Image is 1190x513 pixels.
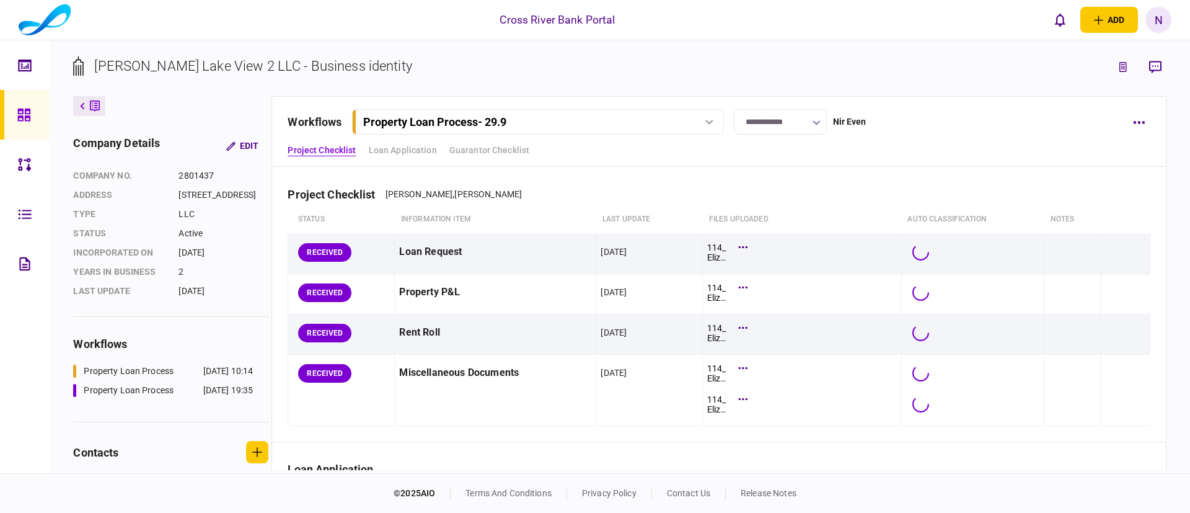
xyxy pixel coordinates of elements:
[73,227,166,240] div: status
[203,365,253,378] div: [DATE] 10:14
[73,208,166,221] div: Type
[178,208,268,221] div: LLC
[703,205,901,234] th: Files uploaded
[707,390,744,418] button: 114_Elizabeth_kcg_pkg_for_sub_short.pdf_Lodzia_Rotex,LTD_Gli_Holdings,_LLC_18cc1cafbd20bfa3 - Pag...
[596,205,703,234] th: last update
[369,144,437,157] a: Loan Application
[399,238,591,266] div: Loan Request
[84,365,174,378] div: Property Loan Process
[707,279,744,306] button: 114_Elizabeth_kcg_pkg_for_sub_short.pdf_Lodzia_Rotex,LTD_Gli_Holdings,_LLC_18cc1cafbd20bfa3 - Pag...
[298,324,351,342] div: RECEIVED
[601,286,627,298] div: [DATE]
[84,384,174,397] div: Property Loan Process
[707,283,729,303] div: 114_Elizabeth_kcg_pkg_for_sub_short.pdf_Lodzia_Rotex,LTD_Gli_Holdings,_LLC_18cc1cafbd20bfa3 - Pag...
[19,4,71,35] img: client company logo
[395,205,596,234] th: Information item
[73,365,253,378] a: Property Loan Process[DATE] 10:14
[454,189,522,199] span: [PERSON_NAME]
[500,12,615,28] div: Cross River Bank Portal
[707,395,729,414] div: 114_Elizabeth_kcg_pkg_for_sub_short.pdf_Lodzia_Rotex,LTD_Gli_Holdings,_LLC_18cc1cafbd20bfa3 - Pag...
[1047,7,1073,33] button: open notifications list
[363,115,506,128] div: Property Loan Process - 29.9
[73,135,160,157] div: company details
[399,359,591,387] div: Miscellaneous Documents
[178,285,268,298] div: [DATE]
[178,169,268,182] div: 2801437
[288,144,356,157] a: Project Checklist
[73,285,166,298] div: last update
[833,115,866,128] div: Nir Even
[707,243,729,262] div: 114_Elizabeth_kcg_pkg_for_sub_short.pdf_Lodzia_Rotex,LTD_Gli_Holdings,_LLC_18cc1cafbd20bfa3.pdf
[707,238,744,266] button: 114_Elizabeth_kcg_pkg_for_sub_short.pdf_Lodzia_Rotex,LTD_Gli_Holdings,_LLC_18cc1cafbd20bfa3.pdf
[203,384,253,397] div: [DATE] 19:35
[707,359,744,387] button: 114_Elizabeth_kcg_pkg_for_sub_short.pdf_Lodzia_Rotex,LTD_Gli_Holdings,_LLC_18cc1cafbd20bfa3 - Pag...
[601,246,627,258] div: [DATE]
[601,326,627,339] div: [DATE]
[73,265,166,279] div: years in business
[399,319,591,347] div: Rent Roll
[707,319,744,347] button: 114_Elizabeth_kcg_pkg_for_sub_short.pdf_Lodzia_Rotex,LTD_Gli_Holdings,_LLC_18cc1cafbd20bfa3 - Pag...
[601,367,627,379] div: [DATE]
[667,488,710,498] a: contact us
[178,265,268,279] div: 2
[73,189,166,202] div: address
[178,246,268,259] div: [DATE]
[73,169,166,182] div: company no.
[288,463,383,476] div: Loan Application
[582,488,637,498] a: privacy policy
[73,336,268,352] div: workflows
[298,243,351,262] div: RECEIVED
[288,114,342,130] div: workflows
[73,444,118,461] div: contacts
[73,384,253,397] a: Property Loan Process[DATE] 19:35
[741,488,796,498] a: release notes
[1044,205,1101,234] th: notes
[352,109,724,135] button: Property Loan Process- 29.9
[707,323,729,343] div: 114_Elizabeth_kcg_pkg_for_sub_short.pdf_Lodzia_Rotex,LTD_Gli_Holdings,_LLC_18cc1cafbd20bfa3 - Pag...
[386,189,453,199] span: [PERSON_NAME]
[298,283,351,302] div: RECEIVED
[73,246,166,259] div: incorporated on
[452,189,454,199] span: ,
[707,364,729,383] div: 114_Elizabeth_kcg_pkg_for_sub_short.pdf_Lodzia_Rotex,LTD_Gli_Holdings,_LLC_18cc1cafbd20bfa3 - Pag...
[178,227,268,240] div: Active
[1145,7,1171,33] button: N
[465,488,552,498] a: terms and conditions
[288,205,395,234] th: status
[94,56,412,76] div: [PERSON_NAME] Lake View 2 LLC - Business identity
[178,189,268,202] div: [STREET_ADDRESS]
[1080,7,1138,33] button: open adding identity options
[394,487,451,500] div: © 2025 AIO
[449,144,530,157] a: Guarantor Checklist
[1112,56,1134,78] button: link to underwriting page
[216,135,268,157] button: Edit
[298,364,351,383] div: RECEIVED
[901,205,1044,234] th: auto classification
[399,279,591,306] div: Property P&L
[288,188,385,201] div: Project Checklist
